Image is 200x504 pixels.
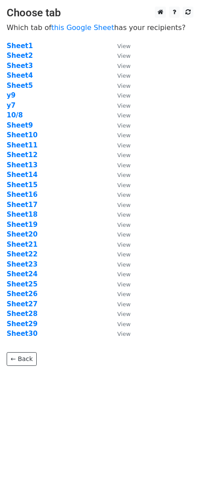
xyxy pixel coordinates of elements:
[7,82,33,90] a: Sheet5
[7,330,38,338] a: Sheet30
[7,42,33,50] a: Sheet1
[117,102,131,109] small: View
[7,7,193,19] h3: Choose tab
[7,161,38,169] a: Sheet13
[7,23,193,32] p: Which tab of has your recipients?
[117,211,131,218] small: View
[7,270,38,278] a: Sheet24
[7,241,38,248] a: Sheet21
[7,91,15,99] a: y9
[7,260,38,268] a: Sheet23
[117,261,131,268] small: View
[108,151,131,159] a: View
[7,121,33,129] a: Sheet9
[108,230,131,238] a: View
[108,211,131,218] a: View
[108,270,131,278] a: View
[108,82,131,90] a: View
[108,111,131,119] a: View
[7,191,38,199] a: Sheet16
[117,162,131,169] small: View
[108,52,131,60] a: View
[108,241,131,248] a: View
[7,111,23,119] a: 10/8
[117,291,131,297] small: View
[108,310,131,318] a: View
[117,92,131,99] small: View
[117,182,131,188] small: View
[108,290,131,298] a: View
[108,260,131,268] a: View
[108,250,131,258] a: View
[117,152,131,158] small: View
[7,151,38,159] a: Sheet12
[117,72,131,79] small: View
[108,320,131,328] a: View
[7,131,38,139] strong: Sheet10
[117,43,131,49] small: View
[7,211,38,218] strong: Sheet18
[7,320,38,328] a: Sheet29
[117,172,131,178] small: View
[108,181,131,189] a: View
[108,141,131,149] a: View
[108,280,131,288] a: View
[7,230,38,238] a: Sheet20
[7,300,38,308] a: Sheet27
[108,121,131,129] a: View
[7,181,38,189] a: Sheet15
[108,161,131,169] a: View
[108,300,131,308] a: View
[7,290,38,298] a: Sheet26
[7,71,33,79] a: Sheet4
[7,352,37,366] a: ← Back
[7,141,38,149] a: Sheet11
[7,201,38,209] a: Sheet17
[51,23,114,32] a: this Google Sheet
[108,171,131,179] a: View
[7,102,15,109] a: y7
[117,202,131,208] small: View
[117,271,131,278] small: View
[108,102,131,109] a: View
[117,222,131,228] small: View
[7,250,38,258] a: Sheet22
[7,221,38,229] a: Sheet19
[108,71,131,79] a: View
[117,331,131,337] small: View
[117,311,131,317] small: View
[117,281,131,288] small: View
[7,52,33,60] a: Sheet2
[108,201,131,209] a: View
[108,91,131,99] a: View
[7,171,38,179] a: Sheet14
[7,280,38,288] a: Sheet25
[108,42,131,50] a: View
[7,310,38,318] a: Sheet28
[117,301,131,308] small: View
[108,221,131,229] a: View
[117,321,131,327] small: View
[108,62,131,70] a: View
[117,241,131,248] small: View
